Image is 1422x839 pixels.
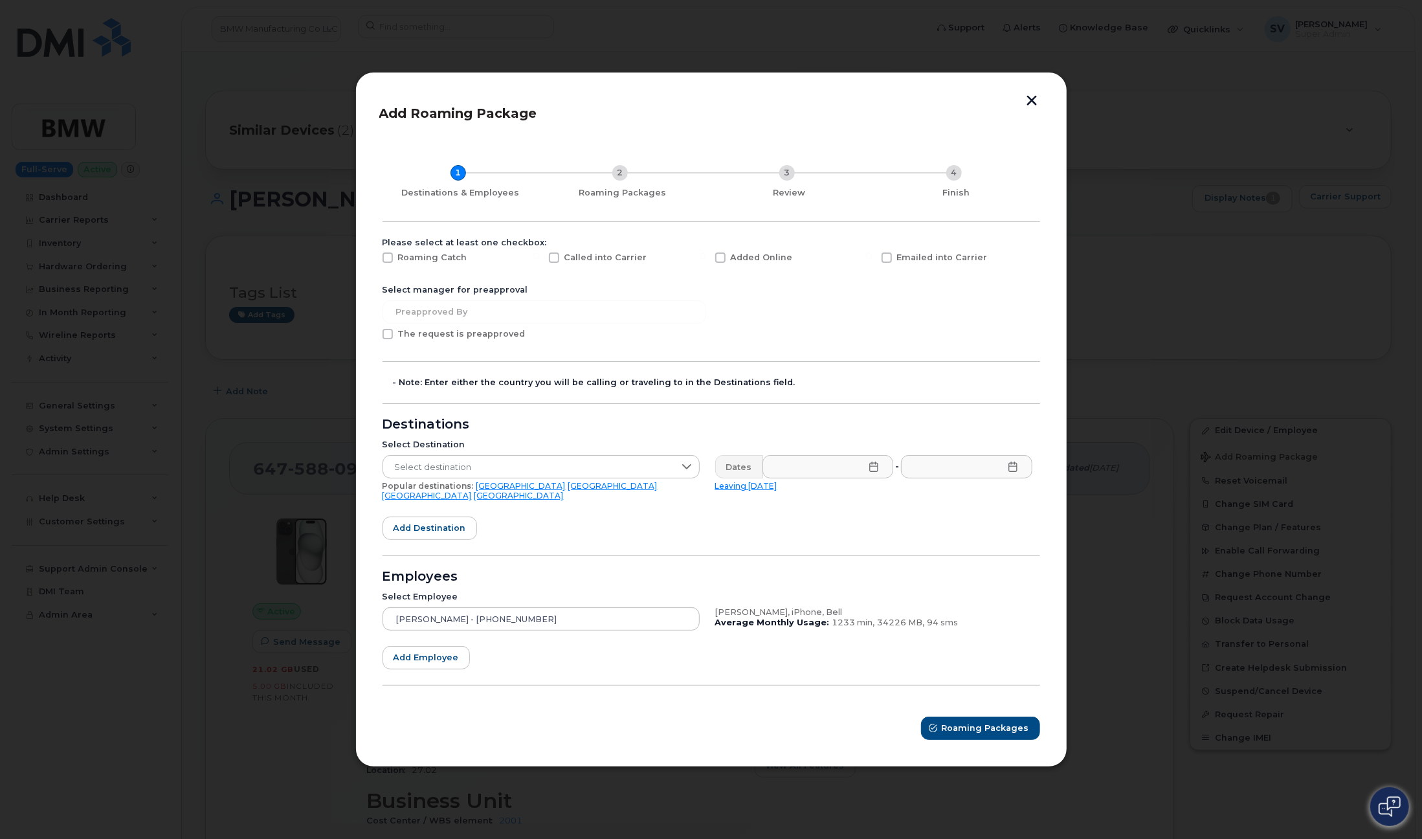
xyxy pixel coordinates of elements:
span: The request is preapproved [398,329,526,339]
span: Roaming Packages [942,722,1029,734]
div: 3 [779,165,795,181]
div: Select manager for preapproval [383,285,1040,295]
input: Please fill out this field [901,455,1032,478]
div: Select Employee [383,592,700,602]
div: [PERSON_NAME], iPhone, Bell [715,607,1032,618]
a: [GEOGRAPHIC_DATA] [476,481,566,491]
span: Add employee [394,651,459,664]
a: Leaving [DATE] [715,481,777,491]
b: Average Monthly Usage: [715,618,830,627]
div: Destinations [383,419,1040,430]
input: Emailed into Carrier [866,252,872,259]
div: 4 [946,165,962,181]
span: Popular destinations: [383,481,474,491]
div: Employees [383,572,1040,582]
span: Added Online [731,252,793,262]
span: 1233 min, [832,618,875,627]
input: Called into Carrier [533,252,540,259]
span: Roaming Catch [398,252,467,262]
a: [GEOGRAPHIC_DATA] [568,481,658,491]
span: Select destination [383,456,674,479]
button: Add employee [383,646,470,669]
span: 94 sms [928,618,959,627]
button: Add destination [383,517,477,540]
div: Roaming Packages [544,188,701,198]
a: [GEOGRAPHIC_DATA] [474,491,564,500]
span: Add destination [394,522,466,534]
span: Emailed into Carrier [897,252,988,262]
input: Search device [383,607,700,631]
input: Preapproved by [383,300,706,324]
a: [GEOGRAPHIC_DATA] [383,491,472,500]
button: Roaming Packages [921,717,1040,740]
div: Finish [878,188,1035,198]
span: Called into Carrier [564,252,647,262]
input: Added Online [700,252,706,259]
img: Open chat [1379,796,1401,817]
input: Please fill out this field [762,455,894,478]
div: - [893,455,902,478]
div: 2 [612,165,628,181]
span: 34226 MB, [878,618,925,627]
span: Add Roaming Package [379,106,537,121]
div: Review [711,188,868,198]
div: Please select at least one checkbox: [383,238,1040,248]
div: - Note: Enter either the country you will be calling or traveling to in the Destinations field. [393,377,1040,388]
div: Select Destination [383,440,700,450]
